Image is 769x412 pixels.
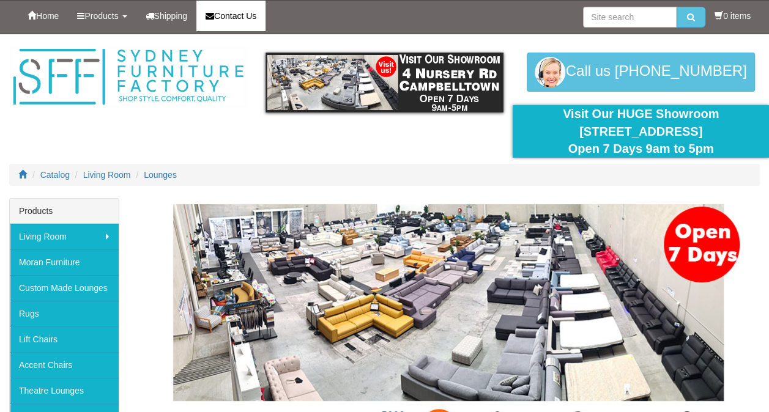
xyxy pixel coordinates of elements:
div: Products [10,199,119,224]
img: showroom.gif [266,53,503,112]
span: Products [84,11,118,21]
a: Living Room [83,170,131,180]
span: Contact Us [214,11,256,21]
a: Rugs [10,301,119,326]
a: Shipping [136,1,197,31]
a: Contact Us [196,1,266,31]
a: Home [18,1,68,31]
a: Lounges [144,170,177,180]
a: Products [68,1,136,31]
a: Custom Made Lounges [10,275,119,301]
a: Moran Furniture [10,249,119,275]
span: Home [36,11,59,21]
a: Lift Chairs [10,326,119,352]
a: Catalog [40,170,70,180]
li: 0 items [715,10,751,22]
a: Theatre Lounges [10,378,119,403]
input: Site search [583,7,677,28]
a: Accent Chairs [10,352,119,378]
span: Shipping [154,11,188,21]
div: Visit Our HUGE Showroom [STREET_ADDRESS] Open 7 Days 9am to 5pm [522,105,760,158]
a: Living Room [10,224,119,249]
img: Sydney Furniture Factory [9,46,247,108]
